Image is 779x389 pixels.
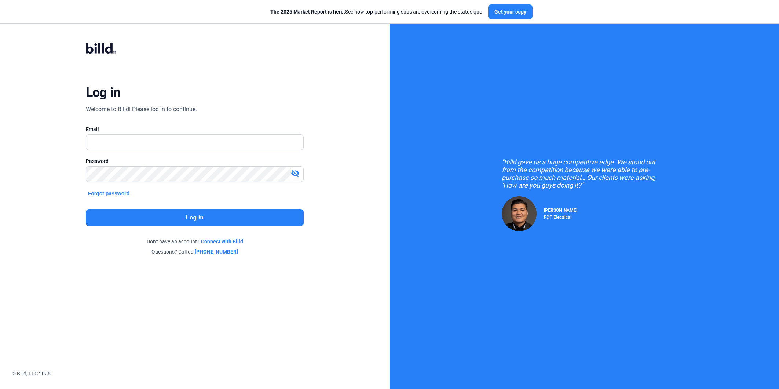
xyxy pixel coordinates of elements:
div: Password [86,157,304,165]
a: Connect with Billd [201,238,243,245]
div: Log in [86,84,121,101]
div: "Billd gave us a huge competitive edge. We stood out from the competition because we were able to... [502,158,667,189]
img: Raul Pacheco [502,196,537,231]
span: The 2025 Market Report is here: [270,9,345,15]
button: Get your copy [488,4,533,19]
div: Don't have an account? [86,238,304,245]
button: Log in [86,209,304,226]
button: Forgot password [86,189,132,197]
div: RDP Electrical [544,213,577,220]
div: Questions? Call us [86,248,304,255]
div: See how top-performing subs are overcoming the status quo. [270,8,484,15]
a: [PHONE_NUMBER] [195,248,238,255]
div: Welcome to Billd! Please log in to continue. [86,105,197,114]
div: Email [86,126,304,133]
span: [PERSON_NAME] [544,208,577,213]
mat-icon: visibility_off [291,169,300,178]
